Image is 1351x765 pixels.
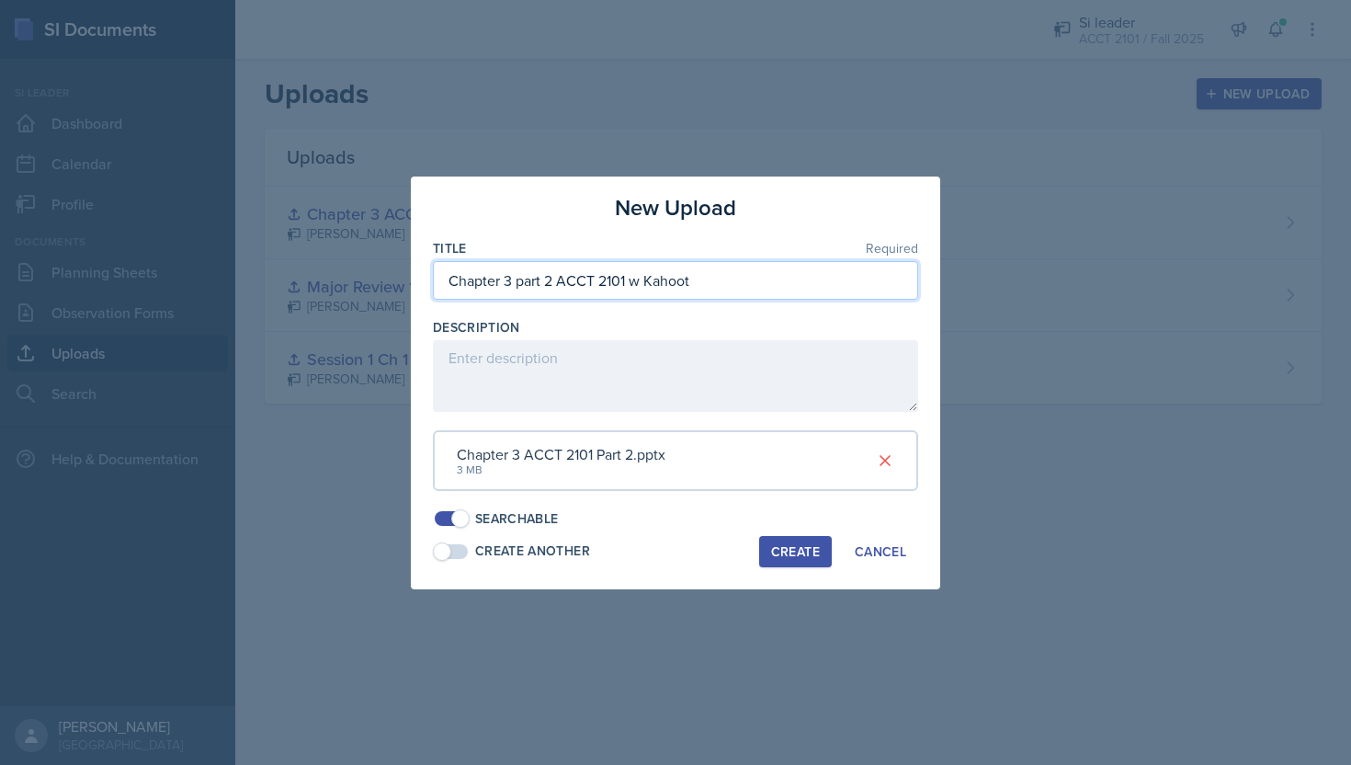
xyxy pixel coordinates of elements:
[433,261,918,300] input: Enter title
[615,191,736,224] h3: New Upload
[759,536,832,567] button: Create
[866,242,918,255] span: Required
[475,509,559,529] div: Searchable
[475,542,590,561] div: Create Another
[457,462,665,478] div: 3 MB
[457,443,665,465] div: Chapter 3 ACCT 2101 Part 2.pptx
[855,544,906,559] div: Cancel
[433,239,467,257] label: Title
[433,318,520,337] label: Description
[771,544,820,559] div: Create
[843,536,918,567] button: Cancel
